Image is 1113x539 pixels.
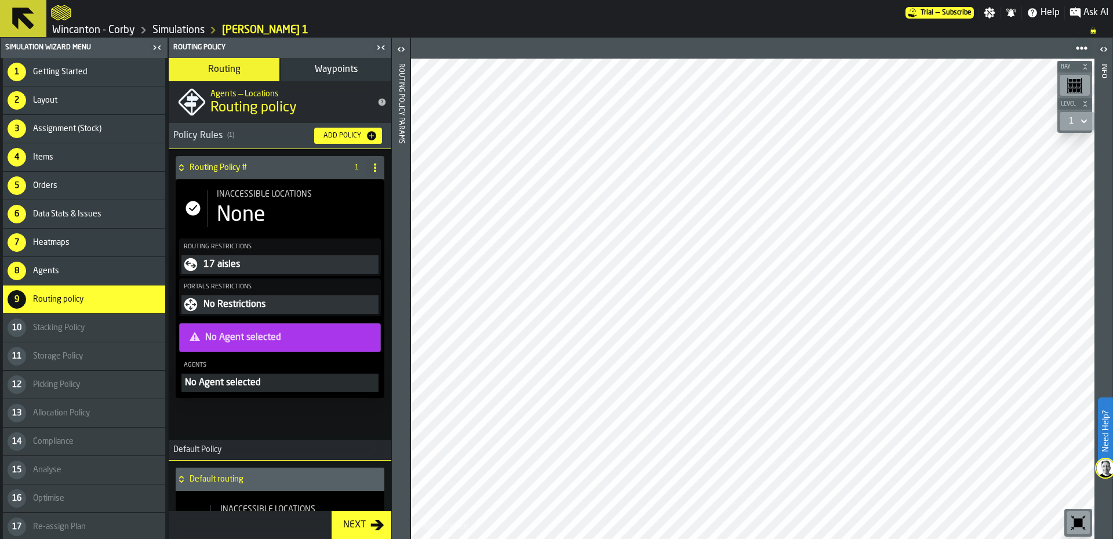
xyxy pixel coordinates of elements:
div: PolicyFilterItem-undefined [181,255,379,274]
div: 6 [8,205,26,223]
div: No Agent selected [187,331,373,345]
div: PolicyFilterItem-undefined [181,374,379,392]
span: Data Stats & Issues [33,209,101,219]
div: Add Policy [319,132,366,140]
li: menu Allocation Policy [3,399,165,428]
span: — [936,9,940,17]
li: menu Data Stats & Issues [3,200,165,229]
h3: title-section-Default Policy [169,440,391,461]
a: logo-header [51,2,71,23]
li: menu Orders [3,172,165,200]
div: 1 [8,63,26,81]
div: DropdownMenuValue-1 [1064,114,1090,128]
span: Inaccessible locations [220,505,315,514]
li: menu Routing policy [3,285,165,314]
span: Items [33,153,53,162]
div: Menu Subscription [905,7,974,19]
div: button-toolbar-undefined [1064,509,1092,537]
button: No Restrictions [181,295,379,314]
button: button-Next [332,511,391,539]
div: Routing Policy # [176,156,343,179]
span: Default Policy [169,445,221,454]
a: logo-header [413,513,479,537]
li: menu Layout [3,86,165,115]
span: Allocation Policy [33,408,90,418]
h3: title-section-[object Object] [169,123,391,149]
li: menu Agents [3,257,165,285]
div: Title [217,190,379,199]
div: 15 [8,461,26,479]
li: menu Assignment (Stock) [3,115,165,143]
h2: Sub Title [210,87,368,99]
label: button-toggle-Ask AI [1065,6,1113,20]
label: Routing Restrictions [181,241,379,253]
a: link-to-/wh/i/ace0e389-6ead-4668-b816-8dc22364bb41 [152,24,205,37]
div: Title [220,505,375,514]
div: Routing Policy Params [397,61,405,536]
span: Inaccessible locations [217,190,312,199]
li: menu Getting Started [3,58,165,86]
div: title-Routing policy [169,81,391,123]
div: 13 [8,404,26,422]
a: link-to-/wh/i/ace0e389-6ead-4668-b816-8dc22364bb41/simulations/d0026f30-01ab-4cc6-988a-6015fe2f6acc [222,24,308,37]
a: link-to-/wh/i/ace0e389-6ead-4668-b816-8dc22364bb41/pricing/ [905,7,974,19]
li: menu Optimise [3,484,165,513]
span: Storage Policy [33,352,83,361]
span: Trial [921,9,933,17]
span: Getting Started [33,67,88,77]
li: menu Items [3,143,165,172]
div: 4 [8,148,26,167]
label: Need Help? [1099,399,1112,464]
div: Default routing [176,468,380,491]
button: No Agent selected [181,374,379,392]
button: button-Add Policy [314,128,382,144]
label: button-toggle-Settings [979,7,1000,19]
span: Waypoints [315,65,358,74]
div: Info [1100,61,1108,536]
span: Routing [208,65,241,74]
div: 16 [8,489,26,508]
div: button-toolbar-undefined [1057,73,1092,98]
span: Layout [33,96,57,105]
header: Info [1094,38,1112,539]
span: Routing policy [33,295,83,304]
span: Assignment (Stock) [33,124,101,133]
div: 17 aisles [202,258,376,272]
label: button-toggle-Close me [373,41,389,55]
div: 11 [8,347,26,366]
button: 17 aisles [181,255,379,274]
label: Portals Restrictions [181,281,379,293]
label: button-toggle-Help [1022,6,1064,20]
span: 1 [352,164,361,172]
div: 12 [8,375,26,394]
h4: Default routing [190,475,380,484]
svg: Reset zoom and position [1069,513,1087,532]
div: Simulation Wizard Menu [3,44,149,52]
label: button-toggle-Notifications [1001,7,1021,19]
span: Compliance [33,437,74,446]
div: Policy Rules [173,129,305,143]
div: Next [339,518,370,532]
div: None [217,204,265,227]
div: 2 [8,91,26,110]
div: No Restrictions [202,298,376,312]
span: Ask AI [1083,6,1108,20]
div: PolicyFilterItem-undefined [181,295,379,314]
li: menu Compliance [3,428,165,456]
li: menu Stacking Policy [3,314,165,342]
div: No Agent selected [184,376,376,390]
span: Optimise [33,494,64,503]
label: button-toggle-Open [393,40,409,61]
nav: Breadcrumb [51,23,1108,37]
span: Agents [33,266,59,276]
li: menu Storage Policy [3,342,165,371]
li: menu Analyse [3,456,165,484]
span: Routing policy [210,99,297,117]
div: stat-Inaccessible locations [177,180,383,236]
div: 3 [8,120,26,138]
li: menu Heatmaps [3,229,165,257]
div: 14 [8,432,26,451]
a: link-to-/wh/i/ace0e389-6ead-4668-b816-8dc22364bb41 [52,24,135,37]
